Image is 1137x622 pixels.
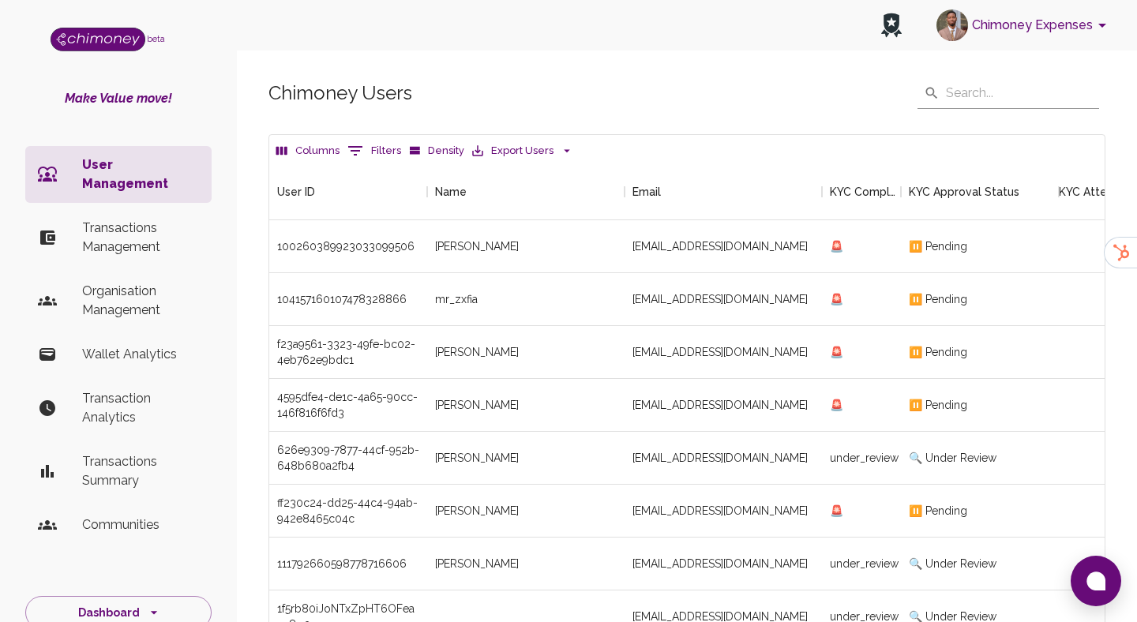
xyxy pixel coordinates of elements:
[625,326,822,379] div: [EMAIL_ADDRESS][DOMAIN_NAME]
[901,379,1059,432] div: ⏸️ Pending
[901,220,1059,273] div: ⏸️ Pending
[435,397,519,413] div: Santosh Viswanatham
[277,389,419,421] div: 4595dfe4-de1c-4a65-90cc-146f816f6fd3
[822,163,901,220] div: KYC Completed
[435,450,519,466] div: Kast Mary
[901,485,1059,538] div: ⏸️ Pending
[946,77,1099,109] input: Search...
[822,538,901,590] div: under_review
[625,220,822,273] div: [EMAIL_ADDRESS][DOMAIN_NAME]
[625,163,822,220] div: Email
[625,538,822,590] div: [EMAIL_ADDRESS][DOMAIN_NAME]
[901,163,1059,220] div: KYC Approval Status
[268,81,412,106] h5: Chimoney Users
[830,163,901,220] div: KYC Completed
[822,326,901,379] div: 🚨
[625,379,822,432] div: [EMAIL_ADDRESS][DOMAIN_NAME]
[901,538,1059,590] div: 🔍 Under Review
[822,273,901,326] div: 🚨
[625,485,822,538] div: [EMAIL_ADDRESS][DOMAIN_NAME]
[822,432,901,485] div: under_review
[468,139,576,163] button: Export Users
[405,139,468,163] button: Density
[435,291,478,307] div: mr_zxfia
[147,34,165,43] span: beta
[625,432,822,485] div: [EMAIL_ADDRESS][DOMAIN_NAME]
[822,485,901,538] div: 🚨
[632,163,661,220] div: Email
[435,163,467,220] div: Name
[82,345,199,364] p: Wallet Analytics
[936,9,968,41] img: avatar
[822,379,901,432] div: 🚨
[277,336,419,368] div: f23a9561-3323-49fe-bc02-4eb762e9bdc1
[435,503,519,519] div: Malik Abdullah
[1059,163,1130,220] div: KYC Attempts
[277,442,419,474] div: 626e9309-7877-44cf-952b-648b680a2fb4
[82,389,199,427] p: Transaction Analytics
[82,219,199,257] p: Transactions Management
[901,326,1059,379] div: ⏸️ Pending
[930,5,1118,46] button: account of current user
[269,163,427,220] div: User ID
[277,556,407,571] div: 111792660598778716606
[277,163,315,220] div: User ID
[51,28,145,51] img: Logo
[901,432,1059,485] div: 🔍 Under Review
[82,282,199,320] p: Organisation Management
[343,138,405,163] button: Show filters
[277,238,415,254] div: 100260389923033099506
[277,291,407,307] div: 104157160107478328866
[435,238,519,254] div: melissa_autard
[82,515,199,534] p: Communities
[435,556,519,571] div: Nasif Nasif
[82,155,199,193] p: User Management
[272,139,343,163] button: Select columns
[1071,556,1121,606] button: Open chat window
[822,220,901,273] div: 🚨
[277,495,419,526] div: ff230c24-dd25-44c4-94ab-942e8465c04c
[909,163,1019,220] div: KYC Approval Status
[625,273,822,326] div: [EMAIL_ADDRESS][DOMAIN_NAME]
[427,163,625,220] div: Name
[82,452,199,490] p: Transactions Summary
[901,273,1059,326] div: ⏸️ Pending
[435,344,519,360] div: Vitus Ekwueme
